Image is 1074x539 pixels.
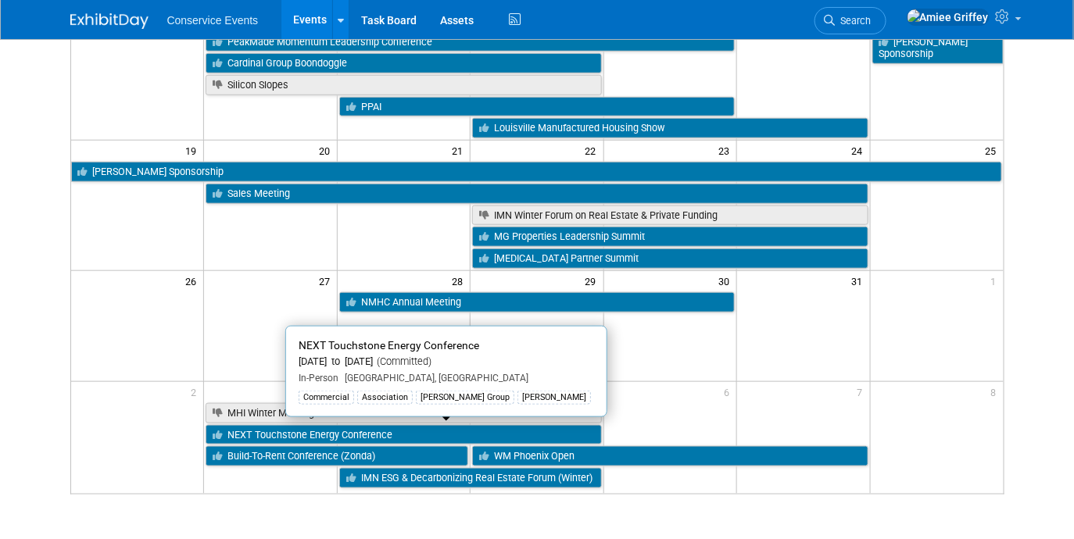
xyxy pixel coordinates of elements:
[984,141,1004,160] span: 25
[71,162,1002,182] a: [PERSON_NAME] Sponsorship
[357,391,413,405] div: Association
[907,9,990,26] img: Amiee Griffey
[850,271,870,291] span: 31
[189,382,203,402] span: 2
[206,53,601,73] a: Cardinal Group Boondoggle
[206,75,601,95] a: Silicon Slopes
[299,339,479,352] span: NEXT Touchstone Energy Conference
[450,271,470,291] span: 28
[472,118,868,138] a: Louisville Manufactured Housing Show
[717,271,736,291] span: 30
[472,227,868,247] a: MG Properties Leadership Summit
[299,391,354,405] div: Commercial
[206,425,601,445] a: NEXT Touchstone Energy Conference
[373,355,431,367] span: (Committed)
[584,271,603,291] span: 29
[167,14,259,27] span: Conservice Events
[850,141,870,160] span: 24
[339,97,735,117] a: PPAI
[856,382,870,402] span: 7
[472,248,868,269] a: [MEDICAL_DATA] Partner Summit
[206,403,601,423] a: MHI Winter Meeting
[206,446,468,466] a: Build-To-Rent Conference (Zonda)
[206,32,735,52] a: PeakMade Momentum Leadership Conference
[836,15,872,27] span: Search
[338,373,528,384] span: [GEOGRAPHIC_DATA], [GEOGRAPHIC_DATA]
[584,141,603,160] span: 22
[317,141,337,160] span: 20
[472,205,868,226] a: IMN Winter Forum on Real Estate & Private Funding
[717,141,736,160] span: 23
[299,355,594,369] div: [DATE] to [DATE]
[339,292,735,312] a: NMHC Annual Meeting
[206,184,868,204] a: Sales Meeting
[416,391,514,405] div: [PERSON_NAME] Group
[450,141,470,160] span: 21
[814,7,886,34] a: Search
[299,373,338,384] span: In-Person
[184,271,203,291] span: 26
[722,382,736,402] span: 6
[317,271,337,291] span: 27
[990,271,1004,291] span: 1
[517,391,591,405] div: [PERSON_NAME]
[990,382,1004,402] span: 8
[872,32,1004,64] a: [PERSON_NAME] Sponsorship
[70,13,149,29] img: ExhibitDay
[184,141,203,160] span: 19
[339,468,602,488] a: IMN ESG & Decarbonizing Real Estate Forum (Winter)
[472,446,868,466] a: WM Phoenix Open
